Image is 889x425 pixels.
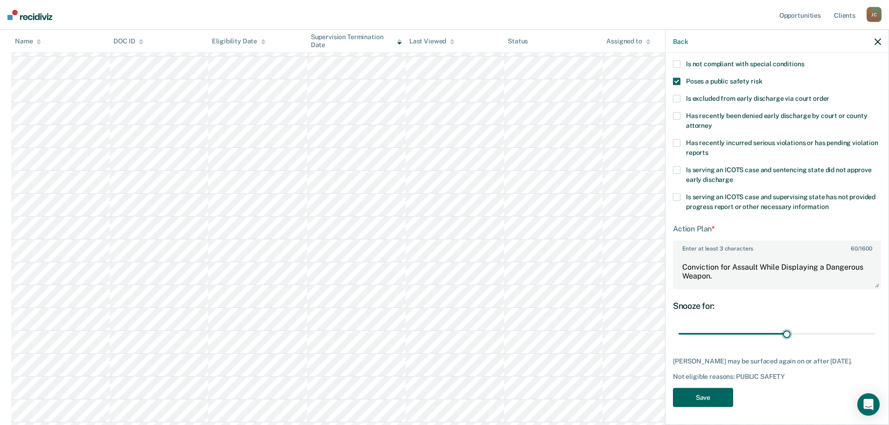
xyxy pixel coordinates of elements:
div: Name [15,37,41,45]
div: Status [508,37,528,45]
img: Recidiviz [7,10,52,20]
span: Is not compliant with special conditions [686,60,804,67]
span: Is excluded from early discharge via court order [686,94,829,102]
div: DOC ID [113,37,143,45]
div: Action Plan [673,224,881,233]
span: Is serving an ICOTS case and supervising state has not provided progress report or other necessar... [686,193,875,210]
button: Save [673,388,733,407]
div: J C [867,7,882,22]
div: Last Viewed [409,37,455,45]
div: Snooze for: [673,300,881,311]
span: Is serving an ICOTS case and sentencing state did not approve early discharge [686,166,871,183]
div: Not eligible reasons: PUBLIC SAFETY [673,373,881,381]
textarea: Conviction for Assault While Displaying a Dangerous Weapon. [674,254,880,288]
span: Has recently been denied early discharge by court or county attorney [686,111,868,129]
div: Eligibility Date [212,37,266,45]
span: Has recently incurred serious violations or has pending violation reports [686,139,878,156]
div: [PERSON_NAME] may be surfaced again on or after [DATE]. [673,357,881,365]
div: Assigned to [606,37,650,45]
span: 60 [851,245,858,252]
div: Supervision Termination Date [311,33,402,49]
span: / 1600 [851,245,872,252]
label: Enter at least 3 characters [674,242,880,252]
div: Open Intercom Messenger [857,393,880,416]
span: Poses a public safety risk [686,77,762,84]
button: Back [673,37,688,45]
